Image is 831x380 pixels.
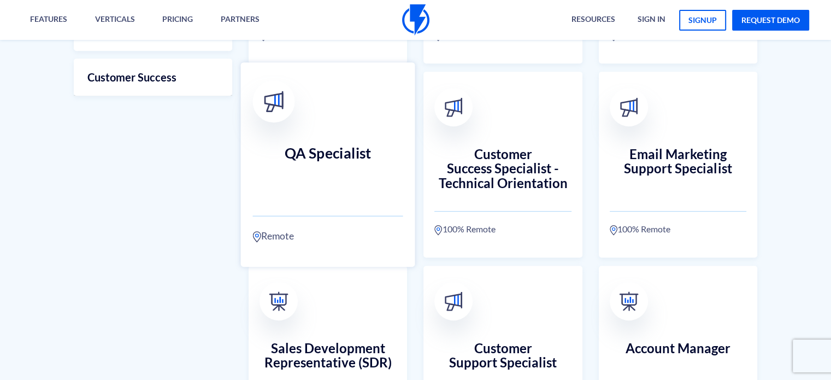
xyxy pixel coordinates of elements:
h3: Customer Success Specialist - Technical Orientation [434,147,571,191]
a: signup [679,10,726,31]
span: 100% Remote [617,223,670,236]
h3: QA Specialist [253,145,403,194]
img: broadcast.svg [619,98,638,117]
span: Remote [261,229,293,243]
h3: Email Marketing Support Specialist [610,147,746,191]
img: location.svg [434,225,442,236]
img: 03-1.png [619,292,638,311]
img: location.svg [610,225,617,236]
a: Customer Success Specialist - Technical Orientation 100% Remote [423,72,582,258]
img: broadcast.svg [444,292,463,311]
a: request demo [732,10,809,31]
a: Email Marketing Support Specialist 100% Remote [599,72,757,258]
a: QA Specialist Remote [241,62,415,267]
span: 100% Remote [442,223,495,236]
img: location.svg [253,231,261,243]
a: Customer Success [74,59,232,96]
img: broadcast.svg [444,98,463,117]
img: broadcast.svg [263,91,285,113]
img: 03-1.png [269,292,288,311]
